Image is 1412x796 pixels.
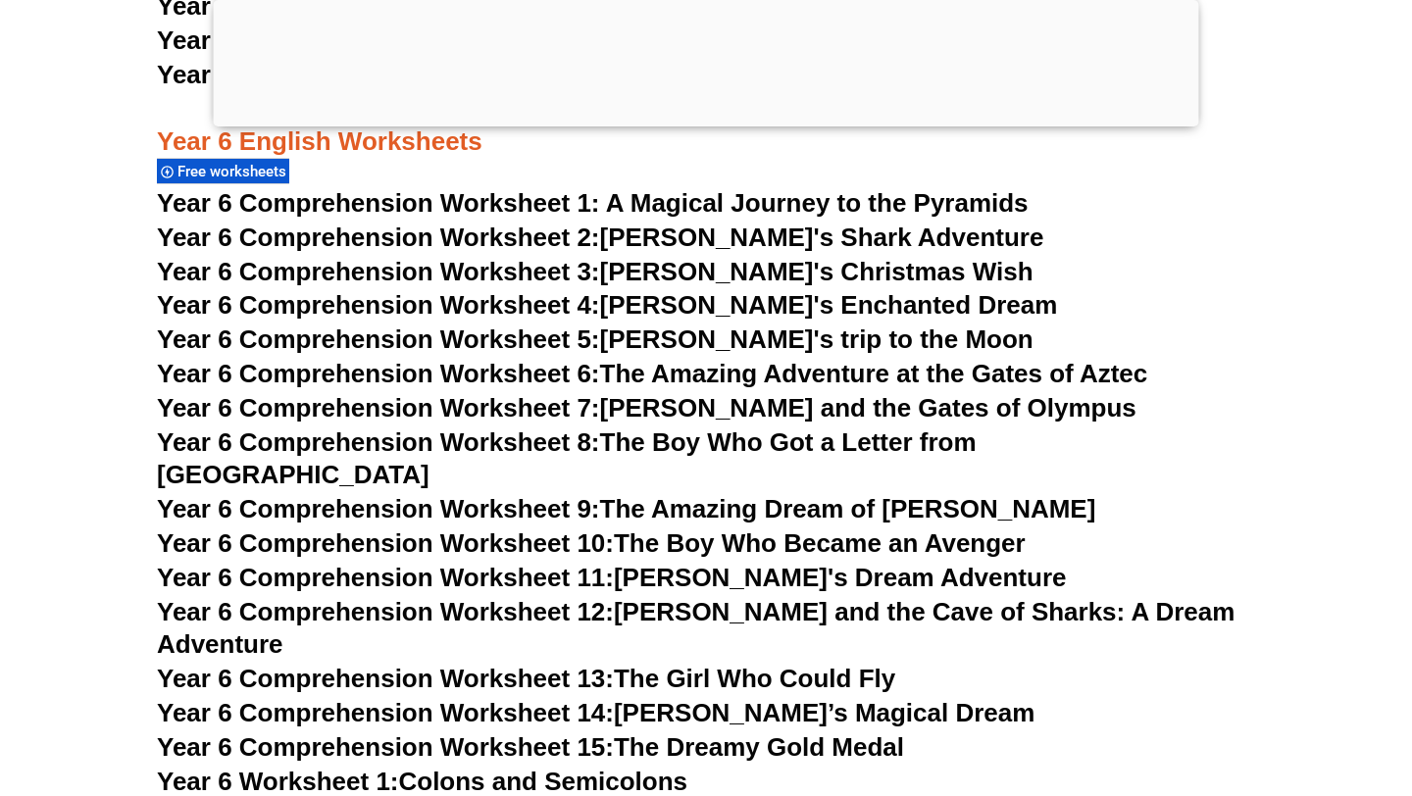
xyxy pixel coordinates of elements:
[157,223,600,252] span: Year 6 Comprehension Worksheet 2:
[157,732,614,762] span: Year 6 Comprehension Worksheet 15:
[157,158,289,184] div: Free worksheets
[157,393,600,423] span: Year 6 Comprehension Worksheet 7:
[157,188,1029,218] a: Year 6 Comprehension Worksheet 1: A Magical Journey to the Pyramids
[177,163,292,180] span: Free worksheets
[157,393,1136,423] a: Year 6 Comprehension Worksheet 7:[PERSON_NAME] and the Gates of Olympus
[157,60,413,89] span: Year 5 Worksheet 26:
[157,25,644,55] a: Year 5 Worksheet 25:Descriptive Writing
[157,93,1255,160] h3: Year 6 English Worksheets
[157,324,1034,354] a: Year 6 Comprehension Worksheet 5:[PERSON_NAME]'s trip to the Moon
[157,767,399,796] span: Year 6 Worksheet 1:
[157,563,1066,592] a: Year 6 Comprehension Worksheet 11:[PERSON_NAME]'s Dream Adventure
[157,664,614,693] span: Year 6 Comprehension Worksheet 13:
[157,698,614,727] span: Year 6 Comprehension Worksheet 14:
[157,528,614,558] span: Year 6 Comprehension Worksheet 10:
[157,60,691,89] a: Year 5 Worksheet 26:Synonym Word Choice
[157,528,1026,558] a: Year 6 Comprehension Worksheet 10:The Boy Who Became an Avenger
[157,257,600,286] span: Year 6 Comprehension Worksheet 3:
[157,494,600,523] span: Year 6 Comprehension Worksheet 9:
[157,494,1095,523] a: Year 6 Comprehension Worksheet 9:The Amazing Dream of [PERSON_NAME]
[157,597,614,626] span: Year 6 Comprehension Worksheet 12:
[157,359,600,388] span: Year 6 Comprehension Worksheet 6:
[157,767,687,796] a: Year 6 Worksheet 1:Colons and Semicolons
[157,427,600,457] span: Year 6 Comprehension Worksheet 8:
[157,25,413,55] span: Year 5 Worksheet 25:
[157,290,600,320] span: Year 6 Comprehension Worksheet 4:
[157,290,1057,320] a: Year 6 Comprehension Worksheet 4:[PERSON_NAME]'s Enchanted Dream
[157,324,600,354] span: Year 6 Comprehension Worksheet 5:
[157,698,1034,727] a: Year 6 Comprehension Worksheet 14:[PERSON_NAME]’s Magical Dream
[157,563,614,592] span: Year 6 Comprehension Worksheet 11:
[157,257,1034,286] a: Year 6 Comprehension Worksheet 3:[PERSON_NAME]'s Christmas Wish
[157,664,895,693] a: Year 6 Comprehension Worksheet 13:The Girl Who Could Fly
[157,359,1147,388] a: Year 6 Comprehension Worksheet 6:The Amazing Adventure at the Gates of Aztec
[157,597,1235,660] a: Year 6 Comprehension Worksheet 12:[PERSON_NAME] and the Cave of Sharks: A Dream Adventure
[157,427,977,490] a: Year 6 Comprehension Worksheet 8:The Boy Who Got a Letter from [GEOGRAPHIC_DATA]
[1076,574,1412,796] iframe: Chat Widget
[157,223,1043,252] a: Year 6 Comprehension Worksheet 2:[PERSON_NAME]'s Shark Adventure
[157,732,904,762] a: Year 6 Comprehension Worksheet 15:The Dreamy Gold Medal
